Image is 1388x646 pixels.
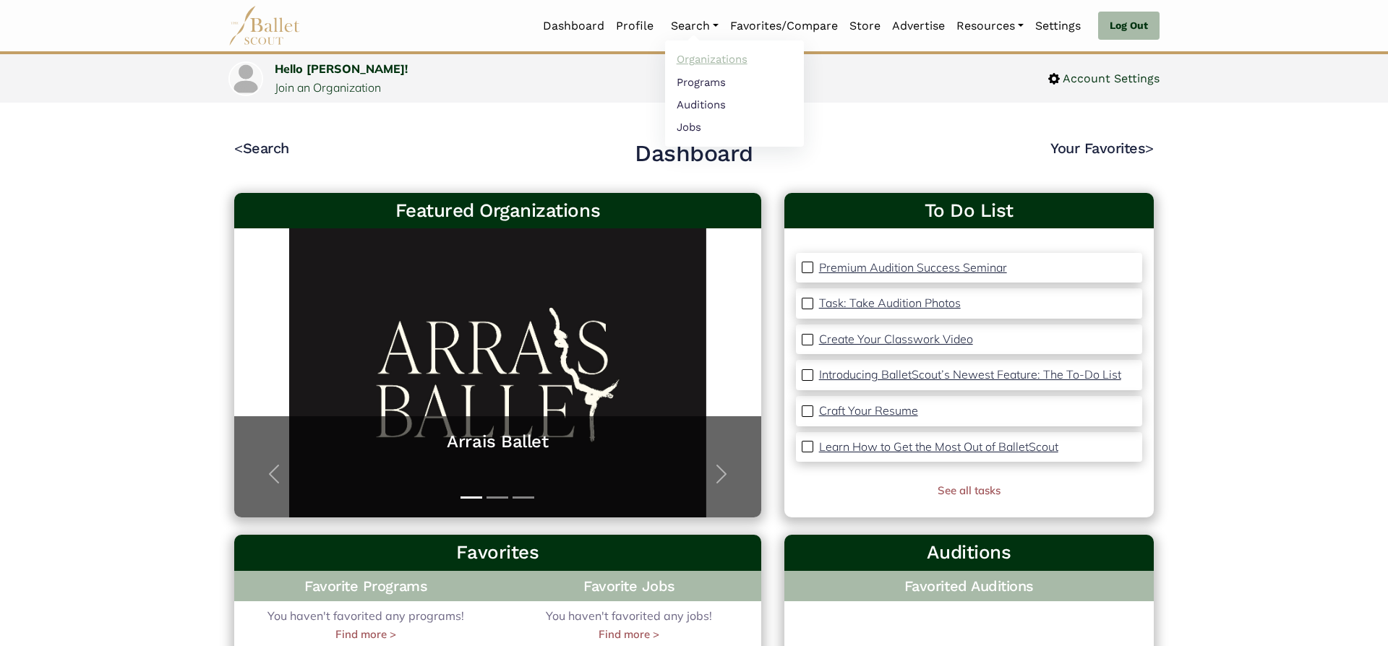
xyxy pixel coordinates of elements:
a: Arrais Ballet [249,431,747,453]
a: <Search [234,139,289,157]
a: Learn How to Get the Most Out of BalletScout [819,438,1058,457]
a: Dashboard [537,11,610,41]
a: To Do List [796,199,1142,223]
a: Programs [665,71,804,93]
h2: Dashboard [635,139,753,169]
a: Craft Your Resume [819,402,918,421]
a: Find more > [335,626,396,643]
span: Account Settings [1060,69,1160,88]
a: Join an Organization [275,80,381,95]
h4: Favorited Auditions [796,577,1142,595]
p: Craft Your Resume [819,403,918,418]
p: Premium Audition Success Seminar [819,260,1007,275]
a: Account Settings [1048,69,1160,88]
div: You haven't favorited any jobs! [497,607,761,643]
a: Create Your Classwork Video [819,330,973,349]
a: Settings [1029,11,1087,41]
ul: Resources [665,40,804,147]
button: Slide 3 [513,489,534,506]
a: Auditions [665,93,804,116]
a: Organizations [665,48,804,71]
code: > [1145,139,1154,157]
p: Learn How to Get the Most Out of BalletScout [819,439,1058,454]
a: Favorites/Compare [724,11,844,41]
a: Your Favorites> [1050,139,1154,157]
p: Introducing BalletScout’s Newest Feature: The To-Do List [819,367,1121,382]
a: See all tasks [938,483,1001,497]
h3: Auditions [796,541,1142,565]
a: Advertise [886,11,951,41]
a: Jobs [665,116,804,138]
h3: Featured Organizations [246,199,750,223]
a: Find more > [599,626,659,643]
a: Store [844,11,886,41]
p: Task: Take Audition Photos [819,296,961,310]
a: Resources [951,11,1029,41]
h4: Favorite Jobs [497,571,761,601]
a: Search [665,11,724,41]
h4: Favorite Programs [234,571,497,601]
button: Slide 2 [487,489,508,506]
a: Log Out [1098,12,1160,40]
code: < [234,139,243,157]
a: Premium Audition Success Seminar [819,259,1007,277]
img: profile picture [230,63,262,95]
a: Hello [PERSON_NAME]! [275,61,408,76]
a: Introducing BalletScout’s Newest Feature: The To-Do List [819,366,1121,384]
button: Slide 1 [460,489,482,506]
p: Create Your Classwork Video [819,332,973,346]
h3: Favorites [246,541,750,565]
a: Task: Take Audition Photos [819,294,961,313]
a: Profile [610,11,659,41]
div: You haven't favorited any programs! [234,607,497,643]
